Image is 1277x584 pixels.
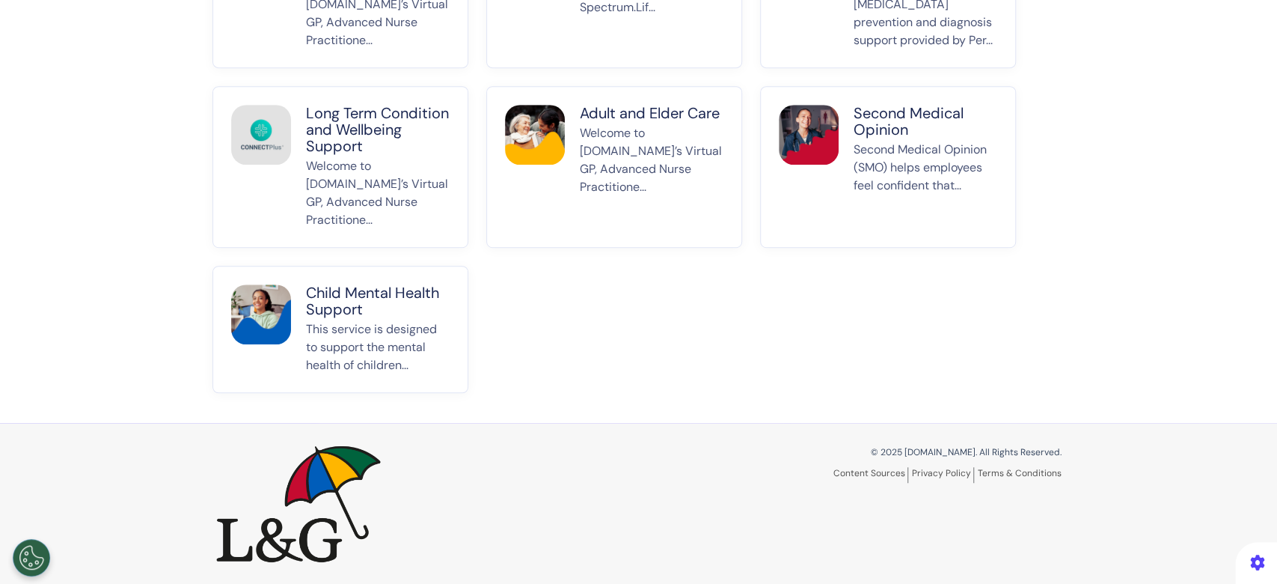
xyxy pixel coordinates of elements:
a: Terms & Conditions [978,467,1062,479]
img: Child Mental Health Support [231,285,291,344]
a: Privacy Policy [912,467,974,483]
img: Spectrum.Life logo [216,445,381,562]
button: Adult and Elder CareAdult and Elder CareWelcome to [DOMAIN_NAME]’s Virtual GP, Advanced Nurse Pra... [486,86,742,248]
button: Second Medical OpinionSecond Medical OpinionSecond Medical Opinion (SMO) helps employees feel con... [760,86,1016,248]
img: Adult and Elder Care [505,105,565,165]
p: This service is designed to support the mental health of children... [306,320,450,374]
p: Welcome to [DOMAIN_NAME]’s Virtual GP, Advanced Nurse Practitione... [306,157,450,229]
p: Child Mental Health Support [306,285,450,317]
p: Second Medical Opinion (SMO) helps employees feel confident that... [854,141,997,229]
img: Long Term Condition and Wellbeing Support [231,105,291,165]
p: Second Medical Opinion [854,105,997,138]
button: Child Mental Health SupportChild Mental Health SupportThis service is designed to support the men... [212,266,468,393]
p: Long Term Condition and Wellbeing Support [306,105,450,154]
button: Open Preferences [13,539,50,577]
p: Adult and Elder Care [580,105,723,121]
img: Second Medical Opinion [779,105,839,165]
p: Welcome to [DOMAIN_NAME]’s Virtual GP, Advanced Nurse Practitione... [580,124,723,229]
p: © 2025 [DOMAIN_NAME]. All Rights Reserved. [650,445,1062,459]
button: Long Term Condition and Wellbeing SupportLong Term Condition and Wellbeing SupportWelcome to [DOM... [212,86,468,248]
a: Content Sources [833,467,908,483]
